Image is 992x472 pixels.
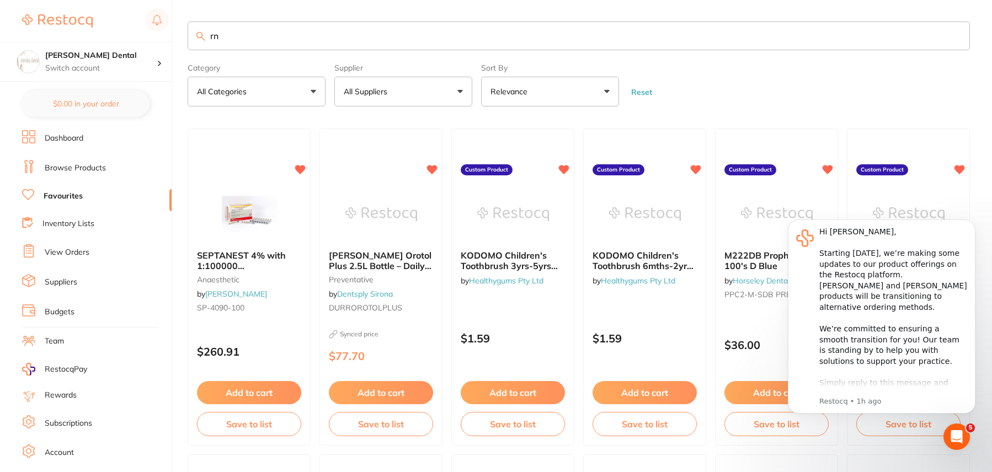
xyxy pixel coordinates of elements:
[593,381,697,404] button: Add to cart
[22,8,93,34] a: Restocq Logo
[197,250,298,291] span: SEPTANEST 4% with 1:100000 [MEDICAL_DATA] 2.2ml 2xBox 50 GOLD
[345,186,417,242] img: Durr Orotol Plus 2.5L Bottle – Daily Suction Cleaner
[461,276,543,286] span: by
[771,203,992,442] iframe: Intercom notifications message
[329,381,433,404] button: Add to cart
[22,90,150,117] button: $0.00 in your order
[593,332,697,345] p: $1.59
[724,289,818,299] span: PPC2-M-SDB PREMIUM +
[344,86,392,97] p: All Suppliers
[45,390,77,401] a: Rewards
[724,250,829,271] b: M222DB Prophy Cups 100's D Blue
[45,277,77,288] a: Suppliers
[205,289,267,299] a: [PERSON_NAME]
[329,250,433,271] b: Durr Orotol Plus 2.5L Bottle – Daily Suction Cleaner
[197,412,301,436] button: Save to list
[197,303,244,313] span: SP-4090-100
[724,276,790,286] span: by
[45,163,106,174] a: Browse Products
[609,186,681,242] img: KODOMO Children's Toothbrush 6mths-2yrs Bulk
[593,412,697,436] button: Save to list
[334,63,472,72] label: Supplier
[329,350,433,362] p: $77.70
[593,164,644,175] label: Custom Product
[329,412,433,436] button: Save to list
[48,194,196,203] p: Message from Restocq, sent 1h ago
[45,50,157,61] h4: Hornsby Dental
[22,363,87,376] a: RestocqPay
[724,339,829,351] p: $36.00
[45,247,89,258] a: View Orders
[593,250,697,271] b: KODOMO Children's Toothbrush 6mths-2yrs Bulk
[337,289,393,299] a: Dentsply Sirona
[966,423,975,432] span: 5
[469,276,543,286] a: Healthygums Pty Ltd
[873,186,945,242] img: POLA RAPID 3 PAT KT AU
[601,276,675,286] a: Healthygums Pty Ltd
[44,191,83,202] a: Favourites
[329,275,433,284] small: preventative
[197,345,301,358] p: $260.91
[188,77,326,106] button: All Categories
[724,381,829,404] button: Add to cart
[943,423,970,450] iframe: Intercom live chat
[593,250,694,281] span: KODOMO Children's Toothbrush 6mths-2yrs Bulk
[461,250,565,271] b: KODOMO Children's Toothbrush 3yrs-5yrs Bulk
[329,330,433,339] small: Synced price
[481,77,619,106] button: Relevance
[45,364,87,375] span: RestocqPay
[334,77,472,106] button: All Suppliers
[724,164,776,175] label: Custom Product
[628,87,655,97] button: Reset
[22,14,93,28] img: Restocq Logo
[481,63,619,72] label: Sort By
[45,447,74,458] a: Account
[197,275,301,284] small: anaesthetic
[197,381,301,404] button: Add to cart
[197,250,301,271] b: SEPTANEST 4% with 1:100000 adrenalin 2.2ml 2xBox 50 GOLD
[45,418,92,429] a: Subscriptions
[461,164,513,175] label: Custom Product
[724,412,829,436] button: Save to list
[188,63,326,72] label: Category
[42,218,94,229] a: Inventory Lists
[188,22,970,50] input: Search Favourite Products
[593,276,675,286] span: by
[724,250,818,271] span: M222DB Prophy Cups 100's D Blue
[461,381,565,404] button: Add to cart
[45,307,74,318] a: Budgets
[45,63,157,74] p: Switch account
[197,86,251,97] p: All Categories
[17,51,39,73] img: Hornsby Dental
[461,250,558,281] span: KODOMO Children's Toothbrush 3yrs-5yrs Bulk
[461,332,565,345] p: $1.59
[741,186,813,242] img: M222DB Prophy Cups 100's D Blue
[329,289,393,299] span: by
[48,24,196,283] div: Hi [PERSON_NAME], ​ Starting [DATE], we’re making some updates to our product offerings on the Re...
[856,164,908,175] label: Custom Product
[461,412,565,436] button: Save to list
[45,133,83,144] a: Dashboard
[477,186,549,242] img: KODOMO Children's Toothbrush 3yrs-5yrs Bulk
[214,186,285,242] img: SEPTANEST 4% with 1:100000 adrenalin 2.2ml 2xBox 50 GOLD
[45,336,64,347] a: Team
[197,289,267,299] span: by
[490,86,532,97] p: Relevance
[22,363,35,376] img: RestocqPay
[329,303,402,313] span: DURROROTOLPLUS
[733,276,790,286] a: Horseley Dental
[329,250,431,281] span: [PERSON_NAME] Orotol Plus 2.5L Bottle – Daily Suction Cleaner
